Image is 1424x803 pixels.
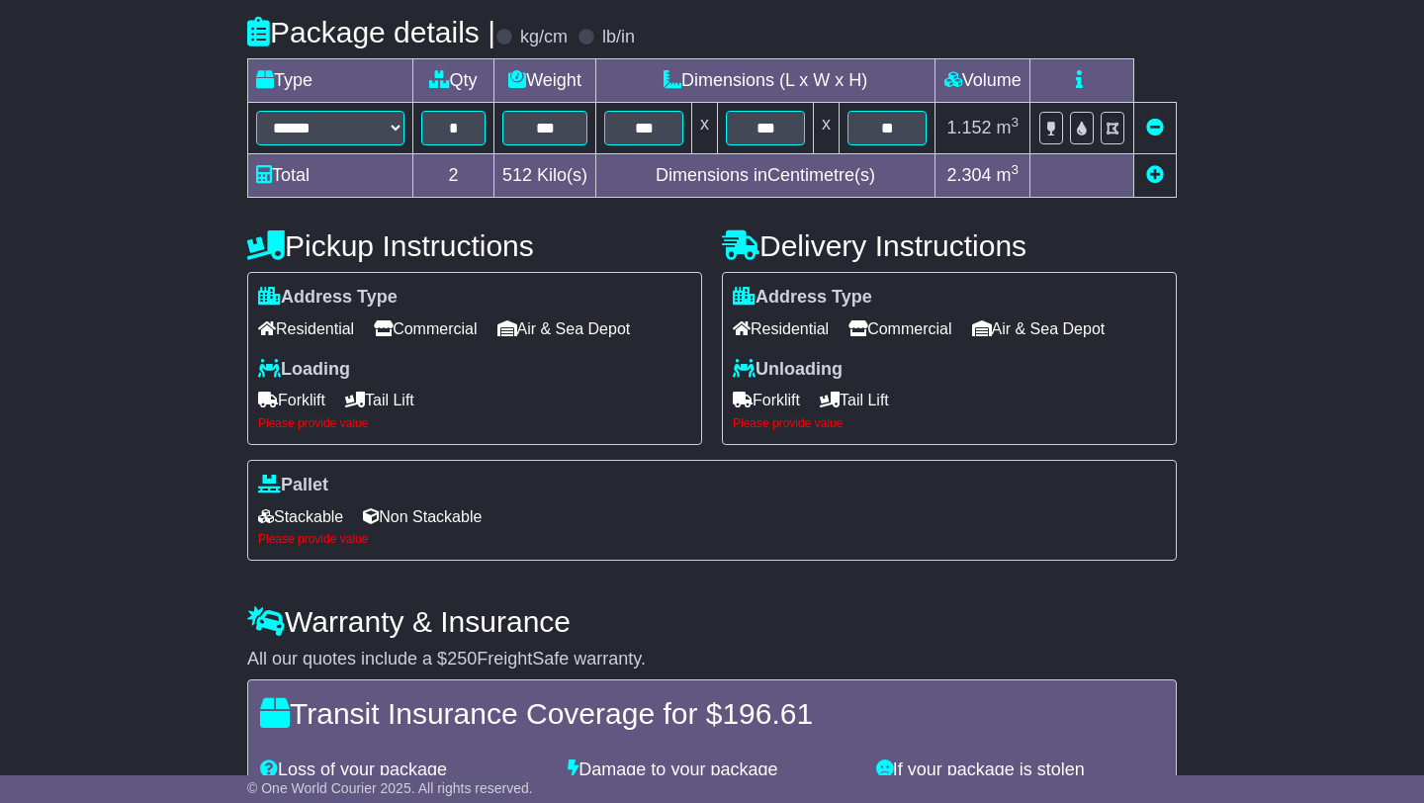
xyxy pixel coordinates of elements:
[258,287,398,309] label: Address Type
[247,780,533,796] span: © One World Courier 2025. All rights reserved.
[997,118,1020,137] span: m
[497,313,631,344] span: Air & Sea Depot
[258,313,354,344] span: Residential
[258,532,1166,546] div: Please provide value
[602,27,635,48] label: lb/in
[997,165,1020,185] span: m
[258,385,325,415] span: Forklift
[258,359,350,381] label: Loading
[935,59,1030,103] td: Volume
[345,385,414,415] span: Tail Lift
[558,759,865,781] div: Damage to your package
[413,154,494,198] td: 2
[1012,115,1020,130] sup: 3
[494,154,596,198] td: Kilo(s)
[722,229,1177,262] h4: Delivery Instructions
[250,759,558,781] div: Loss of your package
[866,759,1174,781] div: If your package is stolen
[374,313,477,344] span: Commercial
[258,501,343,532] span: Stackable
[247,649,1177,670] div: All our quotes include a $ FreightSafe warranty.
[248,59,413,103] td: Type
[363,501,482,532] span: Non Stackable
[247,229,702,262] h4: Pickup Instructions
[946,165,991,185] span: 2.304
[1146,118,1164,137] a: Remove this item
[814,103,840,154] td: x
[1146,165,1164,185] a: Add new item
[946,118,991,137] span: 1.152
[733,313,829,344] span: Residential
[733,416,1166,430] div: Please provide value
[733,359,843,381] label: Unloading
[596,59,935,103] td: Dimensions (L x W x H)
[820,385,889,415] span: Tail Lift
[692,103,718,154] td: x
[248,154,413,198] td: Total
[722,697,813,730] span: 196.61
[520,27,568,48] label: kg/cm
[413,59,494,103] td: Qty
[247,16,495,48] h4: Package details |
[733,287,872,309] label: Address Type
[1012,162,1020,177] sup: 3
[447,649,477,669] span: 250
[260,697,1164,730] h4: Transit Insurance Coverage for $
[848,313,951,344] span: Commercial
[972,313,1106,344] span: Air & Sea Depot
[596,154,935,198] td: Dimensions in Centimetre(s)
[247,605,1177,638] h4: Warranty & Insurance
[258,475,328,496] label: Pallet
[494,59,596,103] td: Weight
[502,165,532,185] span: 512
[258,416,691,430] div: Please provide value
[733,385,800,415] span: Forklift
